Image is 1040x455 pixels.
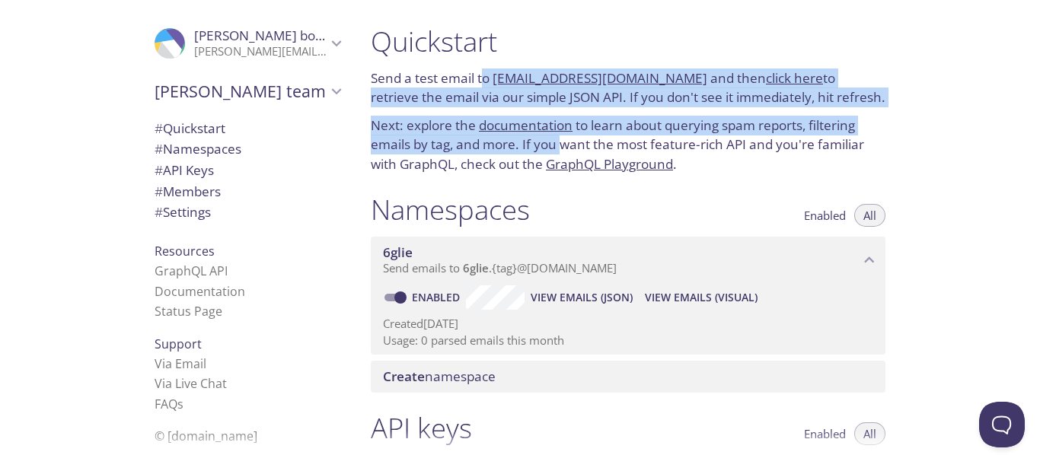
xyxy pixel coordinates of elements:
button: All [854,204,885,227]
div: Youssef's team [142,72,353,111]
span: Support [155,336,202,352]
p: [PERSON_NAME][EMAIL_ADDRESS][PERSON_NAME][DOMAIN_NAME] [194,44,327,59]
span: 6glie [463,260,489,275]
span: View Emails (JSON) [531,288,633,307]
button: All [854,422,885,445]
div: Create namespace [371,361,885,393]
span: # [155,161,163,179]
div: Youssef bouhani [142,18,353,68]
p: Send a test email to and then to retrieve the email via our simple JSON API. If you don't see it ... [371,68,885,107]
a: Via Email [155,355,206,372]
h1: Namespaces [371,192,530,227]
div: 6glie namespace [371,237,885,284]
span: View Emails (Visual) [645,288,758,307]
span: Members [155,183,221,200]
button: Enabled [795,204,855,227]
a: Documentation [155,283,245,300]
a: Status Page [155,303,222,320]
span: Resources [155,243,215,259]
span: s [177,396,183,412]
a: Enabled [410,290,466,304]
span: API Keys [155,161,214,179]
span: Quickstart [155,119,225,137]
a: click here [766,69,823,87]
div: Members [142,181,353,202]
a: FAQ [155,396,183,412]
button: View Emails (JSON) [525,285,639,310]
button: Enabled [795,422,855,445]
p: Usage: 0 parsed emails this month [383,332,873,348]
button: View Emails (Visual) [639,285,764,310]
div: Team Settings [142,202,353,223]
a: Via Live Chat [155,375,227,392]
span: Settings [155,203,211,221]
p: Next: explore the to learn about querying spam reports, filtering emails by tag, and more. If you... [371,116,885,174]
div: Namespaces [142,138,353,160]
a: GraphQL Playground [546,155,673,173]
span: © [DOMAIN_NAME] [155,428,257,444]
iframe: Help Scout Beacon - Open [979,402,1025,447]
h1: Quickstart [371,24,885,59]
span: 6glie [383,243,413,261]
a: GraphQL API [155,262,228,279]
span: Send emails to . {tag} @[DOMAIN_NAME] [383,260,617,275]
a: documentation [479,116,573,134]
span: # [155,203,163,221]
span: Create [383,367,425,385]
span: Namespaces [155,140,241,157]
span: [PERSON_NAME] team [155,81,327,102]
div: API Keys [142,160,353,181]
span: # [155,140,163,157]
a: [EMAIL_ADDRESS][DOMAIN_NAME] [493,69,707,87]
div: Quickstart [142,118,353,139]
span: # [155,183,163,200]
p: Created [DATE] [383,316,873,332]
span: [PERSON_NAME] bouhani [194,27,351,44]
h1: API keys [371,411,472,445]
span: # [155,119,163,137]
span: namespace [383,367,496,385]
